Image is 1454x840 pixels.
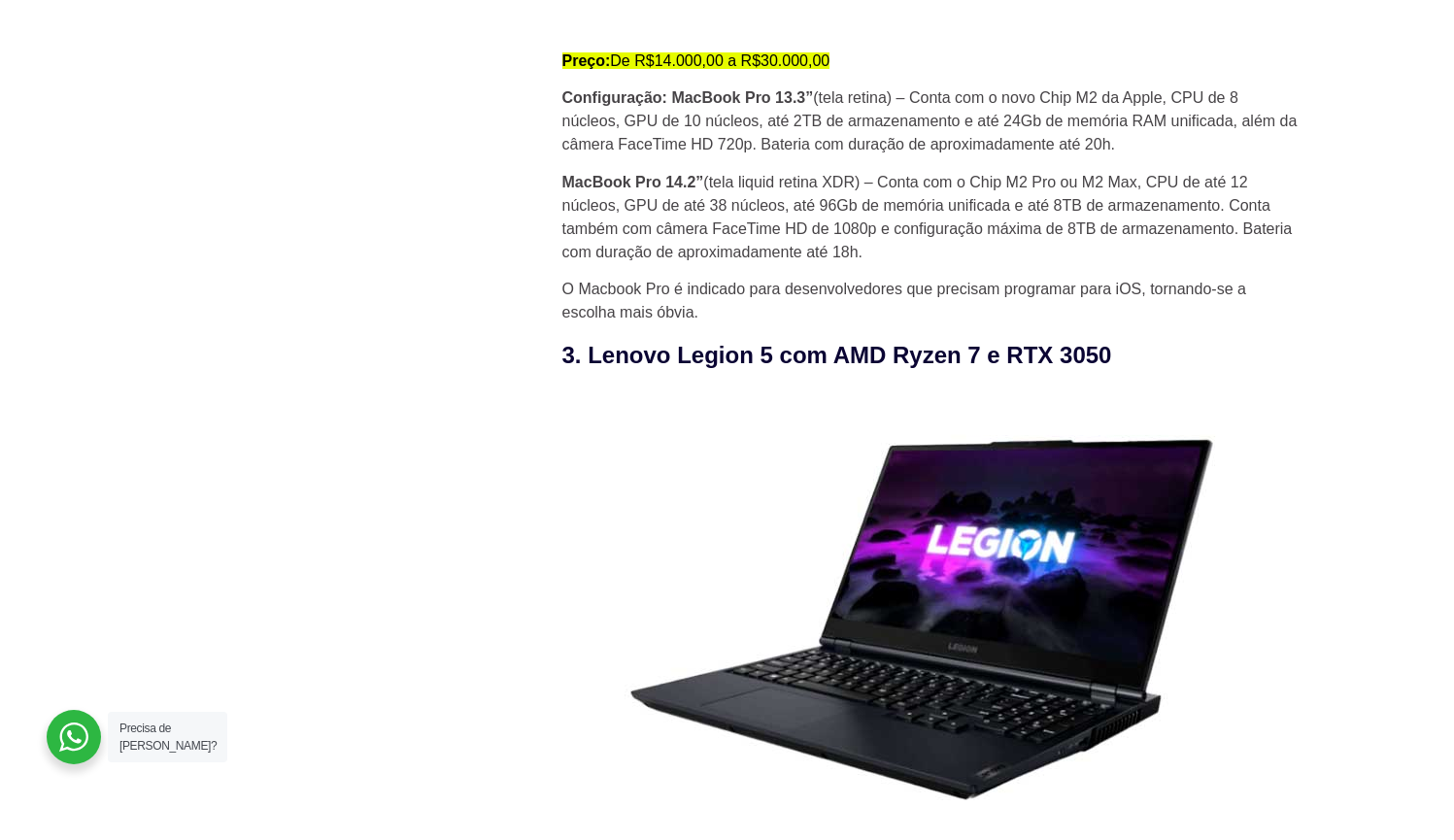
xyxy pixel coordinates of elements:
iframe: Chat Widget [1104,591,1454,840]
p: (tela retina) – Conta com o novo Chip M2 da Apple, CPU de 8 núcleos, GPU de 10 núcleos, até 2TB d... [562,86,1301,156]
h3: 3. Lenovo Legion 5 com AMD Ryzen 7 e RTX 3050 [562,338,1301,373]
mark: De R$14.000,00 a R$30.000,00 [562,52,830,69]
p: O Macbook Pro é indicado para desenvolvedores que precisam programar para iOS, tornando-se a esco... [562,278,1301,324]
span: Precisa de [PERSON_NAME]? [119,722,217,753]
strong: Configuração: MacBook Pro 13.3” [562,89,814,106]
strong: Preço: [562,52,611,69]
strong: MacBook Pro 14.2” [562,174,704,190]
p: (tela liquid retina XDR) – Conta com o Chip M2 Pro ou M2 Max, CPU de até 12 núcleos, GPU de até 3... [562,171,1301,264]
